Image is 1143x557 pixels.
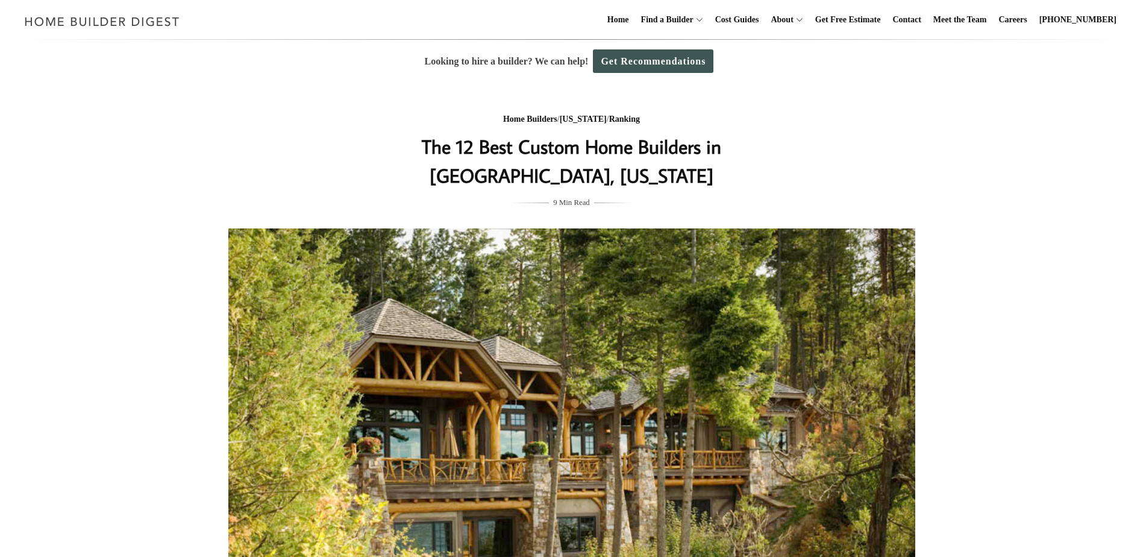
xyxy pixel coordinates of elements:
[331,132,812,190] h1: The 12 Best Custom Home Builders in [GEOGRAPHIC_DATA], [US_STATE]
[810,1,886,39] a: Get Free Estimate
[710,1,764,39] a: Cost Guides
[560,115,607,124] a: [US_STATE]
[503,115,557,124] a: Home Builders
[766,1,793,39] a: About
[888,1,925,39] a: Contact
[1035,1,1121,39] a: [PHONE_NUMBER]
[19,10,185,33] img: Home Builder Digest
[994,1,1032,39] a: Careers
[609,115,640,124] a: Ranking
[593,49,713,73] a: Get Recommendations
[603,1,634,39] a: Home
[636,1,694,39] a: Find a Builder
[928,1,992,39] a: Meet the Team
[331,112,812,127] div: / /
[553,196,589,209] span: 9 Min Read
